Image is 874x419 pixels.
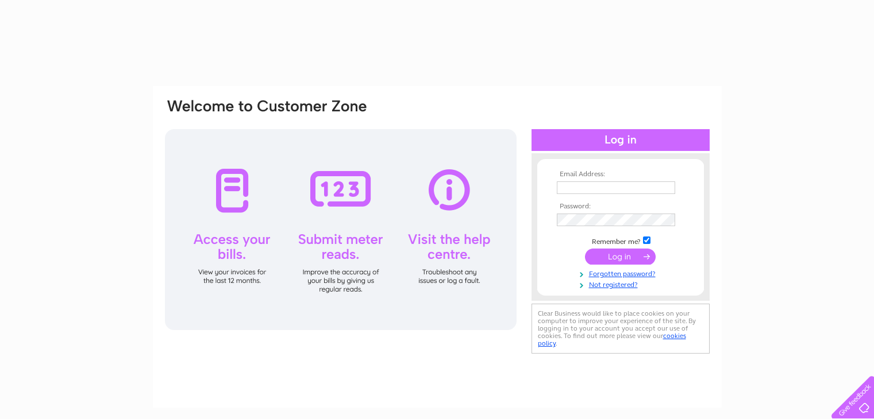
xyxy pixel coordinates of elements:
th: Password: [554,203,687,211]
th: Email Address: [554,170,687,179]
a: cookies policy [538,332,686,347]
a: Forgotten password? [557,267,687,278]
a: Not registered? [557,278,687,289]
td: Remember me? [554,235,687,246]
div: Clear Business would like to place cookies on your computer to improve your experience of the sit... [532,304,710,354]
input: Submit [585,249,656,265]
